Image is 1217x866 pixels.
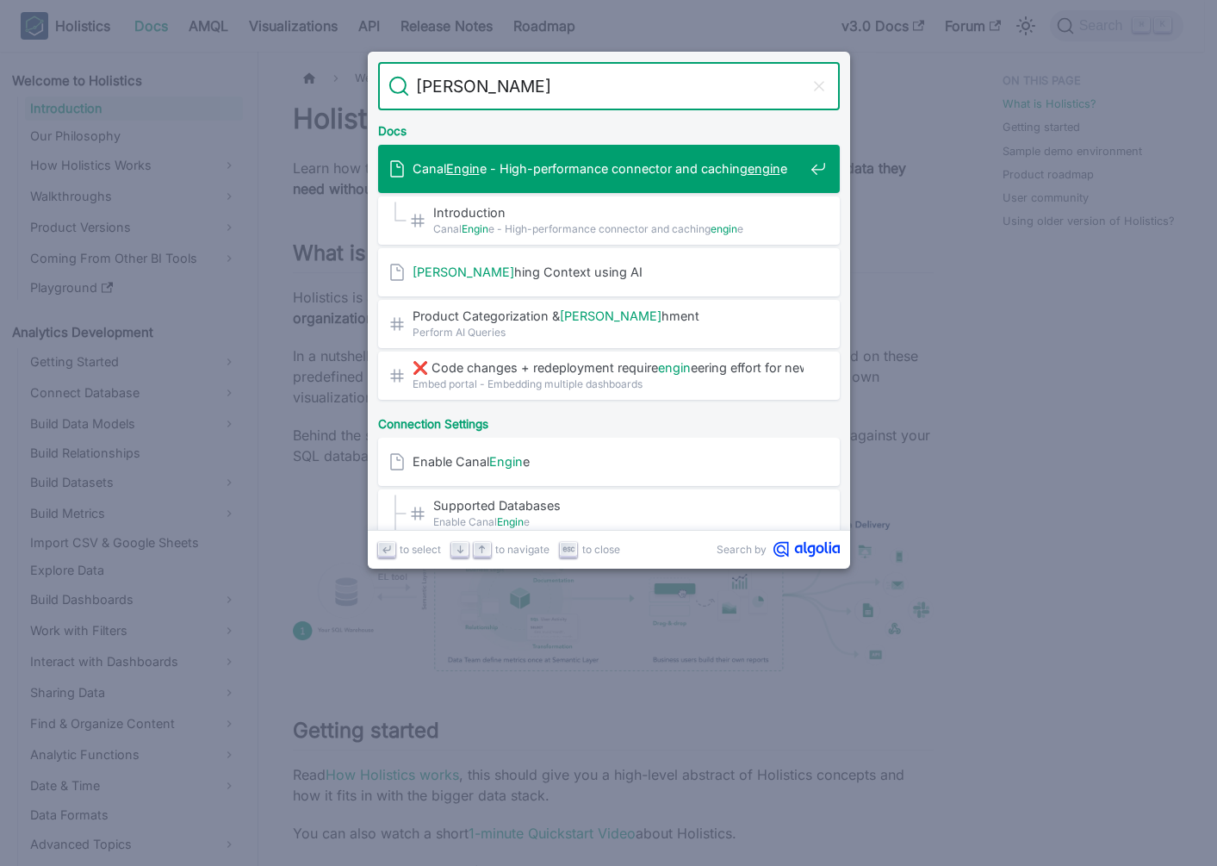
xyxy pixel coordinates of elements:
[582,541,620,558] span: to close
[489,454,523,469] mark: Engin
[497,515,524,528] mark: Engin
[413,160,804,177] span: Canal e - High-performance connector and caching e
[413,453,804,470] span: Enable Canal e
[413,359,804,376] span: ❌ Code changes + redeployment require eering effort for new dashboards
[378,196,840,245] a: Introduction​CanalEngine - High-performance connector and cachingengine
[717,541,767,558] span: Search by
[809,76,829,97] button: Clear the query
[717,541,840,558] a: Search byAlgolia
[400,541,441,558] span: to select
[495,541,550,558] span: to navigate
[462,222,488,235] mark: Engin
[378,248,840,296] a: [PERSON_NAME]hing Context using AI
[378,300,840,348] a: Product Categorization &[PERSON_NAME]hment​Perform AI Queries
[378,489,840,538] a: Supported Databases​Enable CanalEngine
[773,541,840,558] svg: Algolia
[375,110,843,145] div: Docs
[562,543,575,556] svg: Escape key
[433,204,804,221] span: Introduction​
[446,161,480,176] mark: Engin
[378,352,840,400] a: ❌ Code changes + redeployment requireengineering effort for new dashboardsEmbed portal - Embeddin...
[413,324,804,340] span: Perform AI Queries
[413,376,804,392] span: Embed portal - Embedding multiple dashboards
[413,308,804,324] span: Product Categorization & hment​
[380,543,393,556] svg: Enter key
[475,543,488,556] svg: Arrow up
[409,62,809,110] input: Search docs
[711,222,737,235] mark: engin
[433,221,804,237] span: Canal e - High-performance connector and caching e
[433,497,804,514] span: Supported Databases​
[413,264,804,280] span: hing Context using AI
[748,161,780,176] mark: engin
[413,265,514,279] mark: [PERSON_NAME]
[658,360,691,375] mark: engin
[378,145,840,193] a: CanalEngine - High-performance connector and cachingengine
[378,438,840,486] a: Enable CanalEngine
[375,403,843,438] div: Connection Settings
[433,514,804,530] span: Enable Canal e
[454,543,467,556] svg: Arrow down
[560,308,661,323] mark: [PERSON_NAME]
